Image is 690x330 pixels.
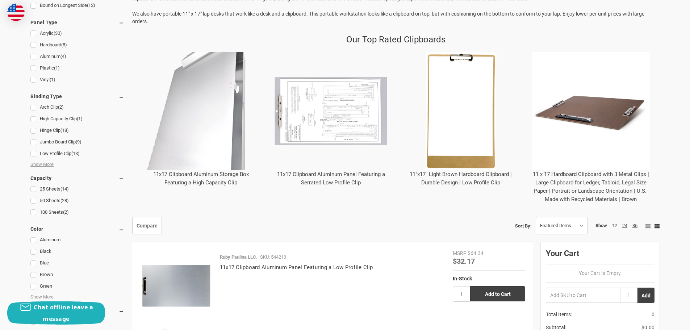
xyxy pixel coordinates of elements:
[7,301,105,325] button: Chat offline leave a message
[132,217,162,234] a: Compare
[260,254,286,261] p: SKU: 544213
[30,281,124,291] a: Green
[546,311,572,318] span: Total Items:
[60,186,69,192] span: (14)
[7,4,25,21] img: duty and tax information for United States
[30,258,124,268] a: Blue
[30,137,124,147] a: Jumbo Board Clip
[50,77,55,82] span: (1)
[30,270,124,280] a: Brown
[60,128,69,133] span: (18)
[30,293,54,301] span: Show More
[30,92,124,101] h5: Binding Type
[87,3,95,8] span: (12)
[30,149,124,159] a: Low Profile Clip
[77,116,83,121] span: (1)
[402,52,520,170] img: 11"x17" Light Brown Hardboard Clipboard | Durable Design | Low Profile Clip
[63,209,69,215] span: (2)
[595,222,607,229] span: Show
[652,311,655,318] span: 0
[532,52,650,170] img: 11 x 17 Hardboard Clipboard with 3 Metal Clips | Large Clipboard for Ledger, Tabloid, Legal Size ...
[515,220,532,231] label: Sort By:
[30,114,124,124] a: High Capacity Clip
[30,1,124,11] a: Bound on Longest Side
[396,46,526,193] div: 11"x17" Light Brown Hardboard Clipboard | Durable Design | Low Profile Clip
[140,250,212,322] img: 11x17 Clipboard Aluminum Panel Featuring a Low Profile Clip
[30,161,54,168] span: Show More
[58,104,64,110] span: (2)
[30,126,124,135] a: Hinge Clip
[346,33,446,46] p: Our Top Rated Clipboards
[272,52,390,170] img: 11x17 Clipboard Aluminum Panel Featuring a Serrated Low Profile Clip
[526,46,656,209] div: 11 x 17 Hardboard Clipboard with 3 Metal Clips | Large Clipboard for Ledger, Tabloid, Legal Size ...
[30,40,124,50] a: Hardboard
[468,250,484,256] span: $64.34
[30,18,124,27] h5: Panel Type
[533,171,649,202] a: 11 x 17 Hardboard Clipboard with 3 Metal Clips | Large Clipboard for Ledger, Tabloid, Legal Size ...
[30,75,124,85] a: Vinyl
[30,235,124,245] a: Aluminum
[546,270,655,277] p: Your Cart Is Empty.
[470,286,525,301] input: Add to Cart
[30,29,124,38] a: Acrylic
[60,198,69,203] span: (28)
[142,52,260,170] img: 11x17 Clipboard Aluminum Storage Box Featuring a High Capacity Clip
[30,247,124,256] a: Black
[410,171,512,186] a: 11"x17" Light Brown Hardboard Clipboard | Durable Design | Low Profile Clip
[71,151,80,156] span: (13)
[453,250,467,257] div: MSRP
[30,52,124,62] a: Aluminum
[30,63,124,73] a: Plastic
[637,288,655,303] button: Add
[220,254,258,261] p: Ruby Paulina LLC.
[546,288,620,303] input: Add SKU to Cart
[453,256,475,266] span: $32.17
[30,184,124,194] a: 25 Sheets
[277,171,385,186] a: 11x17 Clipboard Aluminum Panel Featuring a Serrated Low Profile Clip
[30,174,124,183] h5: Capacity
[61,42,67,47] span: (8)
[622,223,627,228] a: 24
[60,54,66,59] span: (4)
[266,46,396,193] div: 11x17 Clipboard Aluminum Panel Featuring a Serrated Low Profile Clip
[453,275,525,282] div: In-Stock
[76,139,81,145] span: (9)
[632,223,637,228] a: 36
[54,30,62,36] span: (30)
[54,65,60,71] span: (1)
[220,264,373,271] a: 11x17 Clipboard Aluminum Panel Featuring a Low Profile Clip
[30,103,124,112] a: Arch Clip
[34,303,93,323] span: Chat offline leave a message
[153,171,249,186] a: 11x17 Clipboard Aluminum Storage Box Featuring a High Capacity Clip
[612,223,617,228] a: 12
[136,46,266,193] div: 11x17 Clipboard Aluminum Storage Box Featuring a High Capacity Clip
[30,196,124,206] a: 50 Sheets
[132,11,644,24] span: We also have portable 11" x 17" lap desks that work like a desk and a clipboard. This portable wo...
[30,225,124,233] h5: Color
[30,208,124,217] a: 100 Sheets
[546,247,655,264] div: Your Cart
